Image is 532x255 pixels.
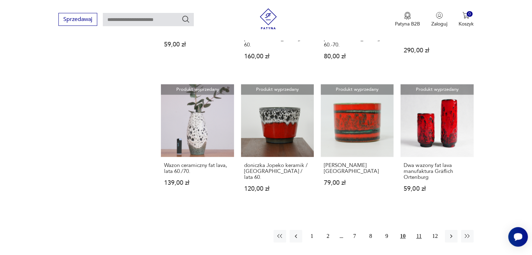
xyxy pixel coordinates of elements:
p: Zaloguj [431,21,447,27]
a: Ikona medaluPatyna B2B [395,12,420,27]
iframe: Smartsupp widget button [508,227,528,247]
button: Sprzedawaj [58,13,97,26]
img: Ikona koszyka [462,12,469,19]
a: Produkt wyprzedanyWazon ceramiczny fat lava, lata 60./70.Wazon ceramiczny fat lava, lata 60./70.1... [161,84,234,205]
button: 10 [397,230,409,242]
button: 7 [348,230,361,242]
p: 120,00 zł [244,186,311,192]
h3: Dwa wazony fat lava manufaktura Gräflich Ortenburg [404,162,470,180]
button: 9 [381,230,393,242]
button: 2 [322,230,334,242]
button: 8 [364,230,377,242]
button: 11 [413,230,425,242]
button: 1 [306,230,318,242]
p: 80,00 zł [324,53,390,59]
div: 0 [467,11,473,17]
button: 0Koszyk [459,12,474,27]
p: 160,00 zł [244,53,311,59]
button: Szukaj [182,15,190,23]
h3: [PERSON_NAME][GEOGRAPHIC_DATA] [324,162,390,174]
h3: Wazon podłogowy Fat Lava, lata 60. [404,30,470,42]
p: 290,00 zł [404,48,470,53]
a: Produkt wyprzedanydoniczka W.germany[PERSON_NAME][GEOGRAPHIC_DATA]79,00 zł [321,84,393,205]
h3: [PERSON_NAME], [GEOGRAPHIC_DATA], lata 60. [244,30,311,48]
p: 79,00 zł [324,180,390,186]
h3: Wazon ceramiczny fat lava, lata 60./70. [164,162,230,174]
p: 59,00 zł [404,186,470,192]
img: Ikonka użytkownika [436,12,443,19]
button: Patyna B2B [395,12,420,27]
h3: doniczka Jopeko keramik / [GEOGRAPHIC_DATA] / lata 60. [244,162,311,180]
p: 139,00 zł [164,180,230,186]
button: Zaloguj [431,12,447,27]
img: Patyna - sklep z meblami i dekoracjami vintage [258,8,279,29]
p: Koszyk [459,21,474,27]
p: 59,00 zł [164,42,230,48]
a: Sprzedawaj [58,17,97,22]
button: 12 [429,230,441,242]
img: Ikona medalu [404,12,411,20]
a: Produkt wyprzedanydoniczka Jopeko keramik / Niemcy / lata 60.doniczka Jopeko keramik / [GEOGRAPHI... [241,84,314,205]
h3: Wazon Jasba 261/30, [GEOGRAPHIC_DATA], lata 60.-70. [324,30,390,48]
a: Produkt wyprzedanyDwa wazony fat lava manufaktura Gräflich OrtenburgDwa wazony fat lava manufaktu... [400,84,473,205]
p: Patyna B2B [395,21,420,27]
